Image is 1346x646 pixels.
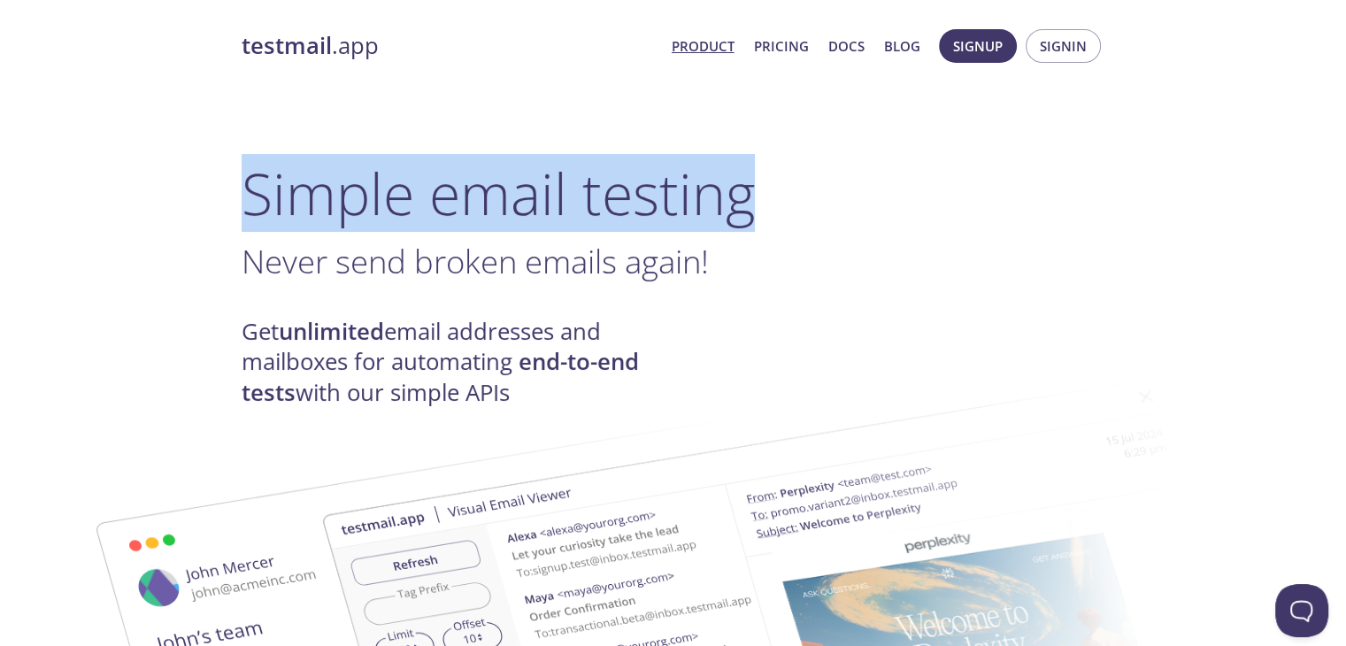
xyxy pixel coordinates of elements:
[242,159,1105,227] h1: Simple email testing
[1026,29,1101,63] button: Signin
[242,31,658,61] a: testmail.app
[1040,35,1087,58] span: Signin
[828,35,865,58] a: Docs
[242,317,673,408] h4: Get email addresses and mailboxes for automating with our simple APIs
[672,35,735,58] a: Product
[884,35,920,58] a: Blog
[242,239,709,283] span: Never send broken emails again!
[1275,584,1328,637] iframe: Help Scout Beacon - Open
[242,346,639,407] strong: end-to-end tests
[754,35,809,58] a: Pricing
[939,29,1017,63] button: Signup
[953,35,1003,58] span: Signup
[279,316,384,347] strong: unlimited
[242,30,332,61] strong: testmail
